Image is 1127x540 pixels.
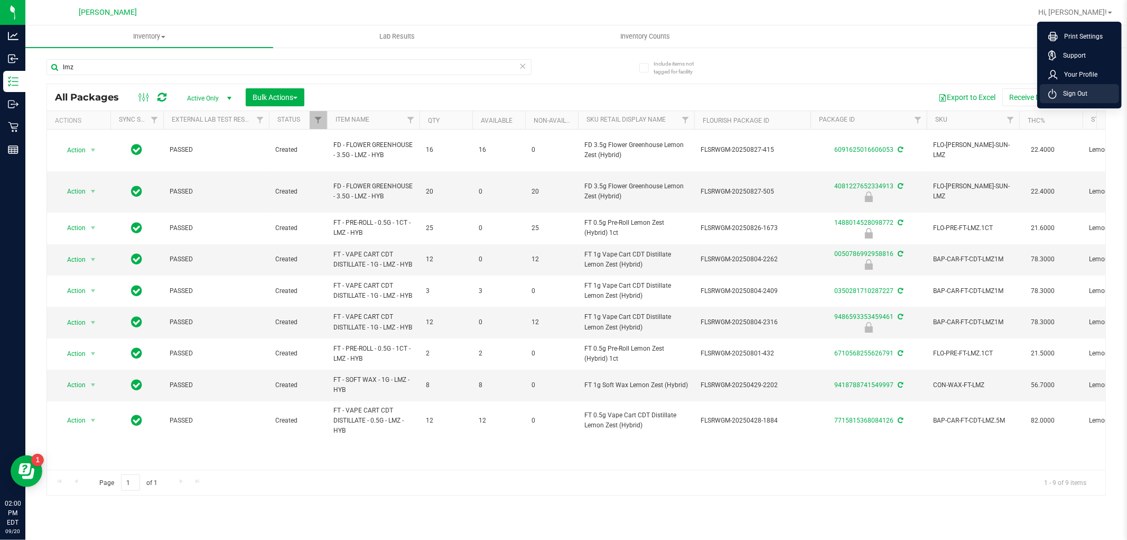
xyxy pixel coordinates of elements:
[132,413,143,428] span: In Sync
[275,317,321,327] span: Created
[701,286,804,296] span: FLSRWGM-20250804-2409
[896,182,903,190] span: Sync from Compliance System
[909,111,927,129] a: Filter
[5,499,21,527] p: 02:00 PM EDT
[1026,184,1060,199] span: 22.4000
[933,380,1013,390] span: CON-WAX-FT-LMZ
[87,283,100,298] span: select
[333,281,413,301] span: FT - VAPE CART CDT DISTILLATE - 1G - LMZ - HYB
[933,181,1013,202] span: FLO-[PERSON_NAME]-SUN-LMZ
[701,187,804,197] span: FLSRWGM-20250827-505
[834,182,893,190] a: 4081227652334913
[333,218,413,238] span: FT - PRE-ROLL - 0.5G - 1CT - LMZ - HYB
[834,250,893,258] a: 0050786992958816
[532,380,572,390] span: 0
[584,218,688,238] span: FT 0.5g Pre-Roll Lemon Zest (Hybrid) 1ct
[132,315,143,330] span: In Sync
[896,219,903,226] span: Sync from Compliance System
[584,181,688,202] span: FD 3.5g Flower Greenhouse Lemon Zest (Hybrid)
[1026,346,1060,361] span: 21.5000
[55,91,129,103] span: All Packages
[275,223,321,233] span: Created
[170,187,263,197] span: PASSED
[1040,84,1119,103] li: Sign Out
[701,317,804,327] span: FLSRWGM-20250804-2316
[8,31,18,41] inline-svg: Analytics
[132,378,143,392] span: In Sync
[310,111,327,129] a: Filter
[246,88,304,106] button: Bulk Actions
[584,344,688,364] span: FT 0.5g Pre-Roll Lemon Zest (Hybrid) 1ct
[336,116,369,123] a: Item Name
[1057,88,1087,99] span: Sign Out
[426,286,466,296] span: 3
[701,223,804,233] span: FLSRWGM-20250826-1673
[426,317,466,327] span: 12
[275,286,321,296] span: Created
[333,140,413,160] span: FD - FLOWER GREENHOUSE - 3.5G - LMZ - HYB
[532,254,572,264] span: 12
[479,286,519,296] span: 3
[834,219,893,226] a: 1488014528098772
[896,146,903,153] span: Sync from Compliance System
[933,349,1013,359] span: FLO-PRE-FT-LMZ.1CT
[834,287,893,295] a: 0350281710287227
[87,143,100,158] span: select
[1058,69,1097,80] span: Your Profile
[834,146,893,153] a: 6091625016606053
[132,283,143,298] span: In Sync
[933,416,1013,426] span: BAP-CAR-FT-CDT-LMZ.5M
[1026,283,1060,299] span: 78.3000
[426,187,466,197] span: 20
[333,375,413,395] span: FT - SOFT WAX - 1G - LMZ - HYB
[8,53,18,64] inline-svg: Inbound
[584,250,688,270] span: FT 1g Vape Cart CDT Distillate Lemon Zest (Hybrid)
[1026,221,1060,236] span: 21.6000
[170,145,263,155] span: PASSED
[146,111,163,129] a: Filter
[58,252,86,267] span: Action
[426,145,466,155] span: 16
[132,252,143,267] span: In Sync
[58,378,86,392] span: Action
[87,315,100,330] span: select
[701,349,804,359] span: FLSRWGM-20250801-432
[479,223,519,233] span: 0
[58,346,86,361] span: Action
[333,344,413,364] span: FT - PRE-ROLL - 0.5G - 1CT - LMZ - HYB
[275,416,321,426] span: Created
[532,187,572,197] span: 20
[87,252,100,267] span: select
[586,116,666,123] a: Sku Retail Display Name
[584,410,688,431] span: FT 0.5g Vape Cart CDT Distillate Lemon Zest (Hybrid)
[365,32,429,41] span: Lab Results
[933,140,1013,160] span: FLO-[PERSON_NAME]-SUN-LMZ
[1002,111,1019,129] a: Filter
[333,181,413,202] span: FD - FLOWER GREENHOUSE - 3.5G - LMZ - HYB
[809,322,928,333] div: Newly Received
[333,406,413,436] span: FT - VAPE CART CDT DISTILLATE - 0.5G - LMZ - HYB
[532,317,572,327] span: 12
[58,413,86,428] span: Action
[426,223,466,233] span: 25
[1026,315,1060,330] span: 78.3000
[896,417,903,424] span: Sync from Compliance System
[1028,117,1045,124] a: THC%
[426,349,466,359] span: 2
[31,454,44,466] iframe: Resource center unread badge
[172,116,255,123] a: External Lab Test Result
[25,25,273,48] a: Inventory
[935,116,947,123] a: SKU
[132,184,143,199] span: In Sync
[933,286,1013,296] span: BAP-CAR-FT-CDT-LMZ1M
[654,60,706,76] span: Include items not tagged for facility
[1026,142,1060,158] span: 22.4000
[932,88,1002,106] button: Export to Excel
[481,117,513,124] a: Available
[58,221,86,235] span: Action
[25,32,273,41] span: Inventory
[1026,413,1060,428] span: 82.0000
[896,313,903,321] span: Sync from Compliance System
[121,474,140,491] input: 1
[479,317,519,327] span: 0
